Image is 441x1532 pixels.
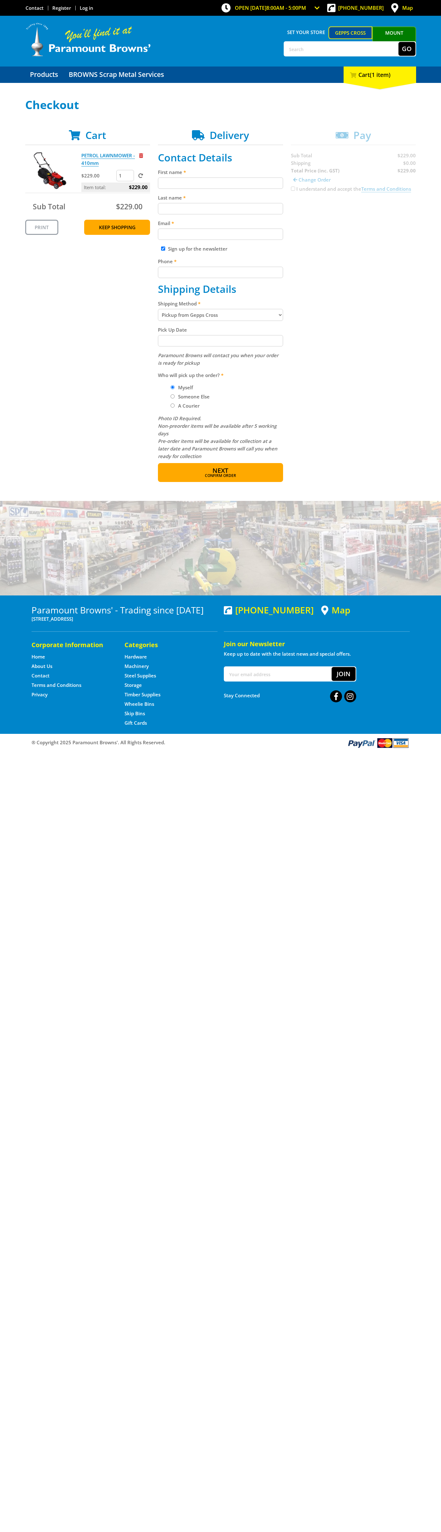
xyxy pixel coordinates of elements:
[158,371,283,379] label: Who will pick up the order?
[176,391,212,402] label: Someone Else
[158,168,283,176] label: First name
[25,99,416,111] h1: Checkout
[210,128,249,142] span: Delivery
[32,641,112,649] h5: Corporate Information
[171,474,270,478] span: Confirm order
[398,42,415,56] button: Go
[284,26,329,38] span: Set your store
[321,605,350,615] a: View a map of Gepps Cross location
[25,220,58,235] a: Print
[25,67,63,83] a: Go to the Products page
[25,737,416,749] div: ® Copyright 2025 Paramount Browns'. All Rights Reserved.
[84,220,150,235] a: Keep Shopping
[26,5,44,11] a: Go to the Contact page
[81,172,115,179] p: $229.00
[32,615,218,623] p: [STREET_ADDRESS]
[81,183,150,192] p: Item total:
[158,177,283,189] input: Please enter your first name.
[158,463,283,482] button: Next Confirm order
[129,183,148,192] span: $229.00
[224,640,410,648] h5: Join our Newsletter
[139,152,143,159] a: Remove from cart
[125,672,156,679] a: Go to the Steel Supplies page
[176,400,202,411] label: A Courier
[158,267,283,278] input: Please enter your telephone number.
[125,663,149,670] a: Go to the Machinery page
[158,219,283,227] label: Email
[224,688,356,703] div: Stay Connected
[80,5,93,11] a: Log in
[158,194,283,201] label: Last name
[125,720,147,726] a: Go to the Gift Cards page
[370,71,391,78] span: (1 item)
[224,667,332,681] input: Your email address
[32,691,48,698] a: Go to the Privacy page
[125,682,142,688] a: Go to the Storage page
[25,22,151,57] img: Paramount Browns'
[116,201,142,212] span: $229.00
[158,229,283,240] input: Please enter your email address.
[125,641,205,649] h5: Categories
[52,5,71,11] a: Go to the registration page
[125,701,154,707] a: Go to the Wheelie Bins page
[344,67,416,83] div: Cart
[33,201,65,212] span: Sub Total
[347,737,410,749] img: PayPal, Mastercard, Visa accepted
[171,385,175,389] input: Please select who will pick up the order.
[176,382,195,393] label: Myself
[125,653,147,660] a: Go to the Hardware page
[158,203,283,214] input: Please enter your last name.
[32,653,45,660] a: Go to the Home page
[32,682,81,688] a: Go to the Terms and Conditions page
[212,466,228,475] span: Next
[158,309,283,321] select: Please select a shipping method.
[158,326,283,334] label: Pick Up Date
[158,300,283,307] label: Shipping Method
[168,246,227,252] label: Sign up for the newsletter
[171,394,175,398] input: Please select who will pick up the order.
[32,605,218,615] h3: Paramount Browns' - Trading since [DATE]
[158,258,283,265] label: Phone
[224,650,410,658] p: Keep up to date with the latest news and special offers.
[332,667,356,681] button: Join
[158,152,283,164] h2: Contact Details
[224,605,314,615] div: [PHONE_NUMBER]
[31,152,69,189] img: PETROL LAWNMOWER - 410mm
[125,710,145,717] a: Go to the Skip Bins page
[158,335,283,346] input: Please select a pick up date.
[85,128,106,142] span: Cart
[158,283,283,295] h2: Shipping Details
[328,26,372,39] a: Gepps Cross
[81,152,135,166] a: PETROL LAWNMOWER - 410mm
[32,663,52,670] a: Go to the About Us page
[158,352,278,366] em: Paramount Browns will contact you when your order is ready for pickup
[266,4,306,11] span: 8:00am - 5:00pm
[171,403,175,408] input: Please select who will pick up the order.
[64,67,169,83] a: Go to the BROWNS Scrap Metal Services page
[284,42,398,56] input: Search
[235,4,306,11] span: OPEN [DATE]
[32,672,49,679] a: Go to the Contact page
[125,691,160,698] a: Go to the Timber Supplies page
[158,415,277,459] em: Photo ID Required. Non-preorder items will be available after 5 working days Pre-order items will...
[372,26,416,50] a: Mount [PERSON_NAME]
